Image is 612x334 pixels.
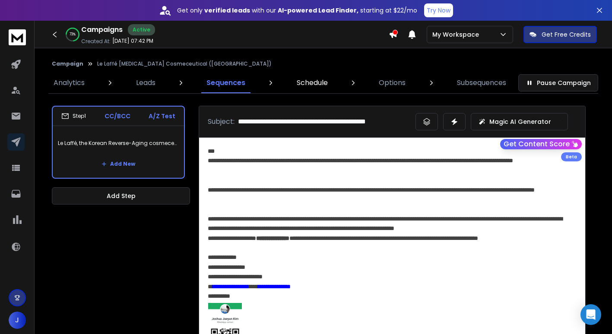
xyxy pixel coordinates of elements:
button: Get Content Score [500,139,582,149]
button: Magic AI Generator [471,113,568,130]
p: Get only with our starting at $22/mo [177,6,417,15]
p: Created At: [81,38,111,45]
p: Sequences [206,78,245,88]
div: Open Intercom Messenger [580,304,601,325]
button: Get Free Credits [523,26,597,43]
a: Subsequences [452,72,511,93]
button: Campaign [52,60,83,67]
p: Try Now [427,6,450,15]
a: Sequences [201,72,251,93]
p: My Workspace [432,30,482,39]
p: Le Laffé, the Korean Reverse-Aging cosmeceutical [58,131,179,155]
button: Try Now [424,3,453,17]
button: J [9,312,26,329]
strong: verified leads [204,6,250,15]
p: Analytics [54,78,85,88]
p: Le Laffé [MEDICAL_DATA] Cosmeceutical ([GEOGRAPHIC_DATA]) [97,60,272,67]
button: Add New [95,155,142,173]
p: Options [379,78,406,88]
div: Beta [561,152,582,161]
p: Subsequences [457,78,506,88]
button: Pause Campaign [518,74,598,91]
p: A/Z Test [149,112,175,120]
a: Schedule [292,72,333,93]
a: Options [374,72,411,93]
strong: AI-powered Lead Finder, [278,6,358,15]
p: Magic AI Generator [489,117,551,126]
a: Leads [131,72,161,93]
p: Schedule [297,78,328,88]
p: Get Free Credits [542,30,591,39]
p: Subject: [208,117,235,127]
li: Step1CC/BCCA/Z TestLe Laffé, the Korean Reverse-Aging cosmeceuticalAdd New [52,106,185,179]
p: CC/BCC [105,112,130,120]
p: Leads [136,78,155,88]
button: Add Step [52,187,190,205]
img: logo [9,29,26,45]
p: 73 % [70,32,76,37]
div: Active [128,24,155,35]
p: [DATE] 07:42 PM [112,38,153,44]
a: Analytics [48,72,90,93]
div: Step 1 [61,112,86,120]
h1: Campaigns [81,25,123,35]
